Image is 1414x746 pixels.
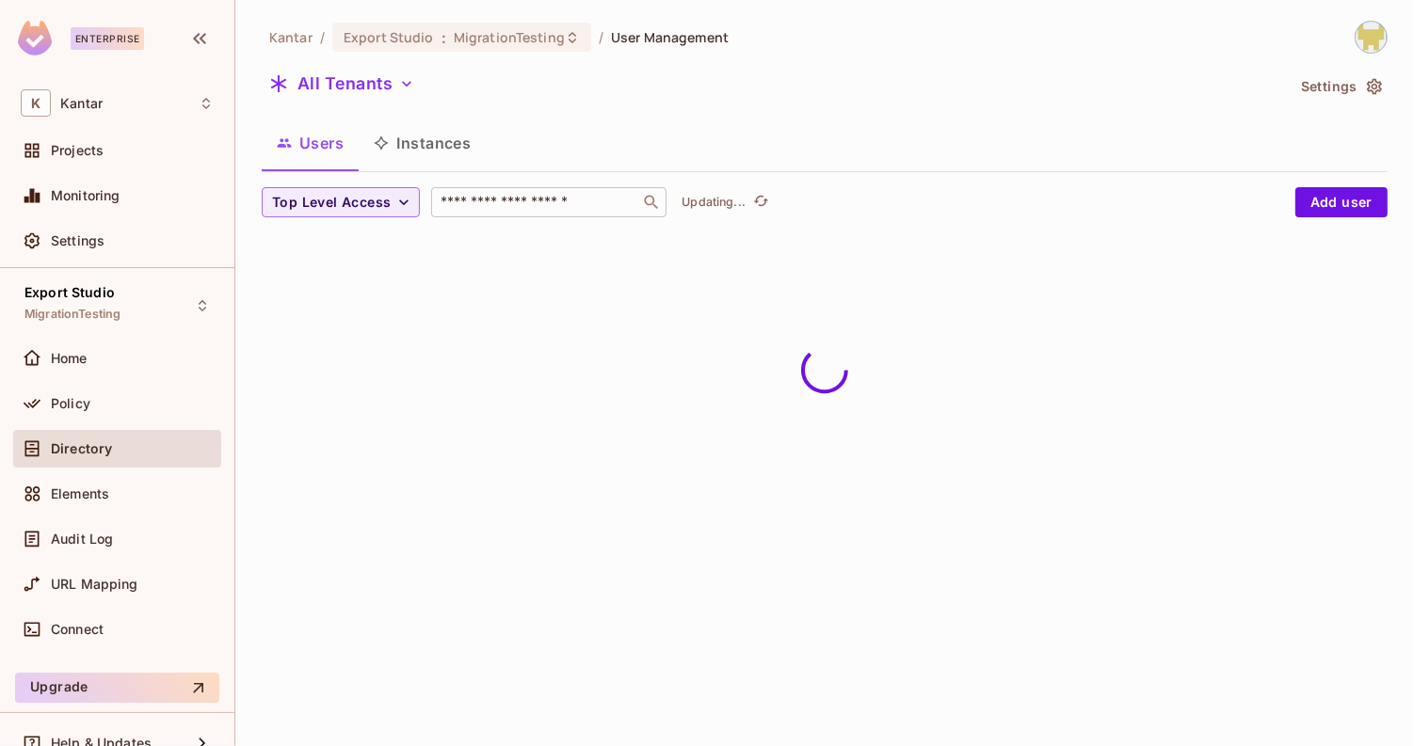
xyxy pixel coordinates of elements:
div: Enterprise [71,27,144,50]
li: / [320,28,325,46]
button: Instances [359,119,486,167]
button: Add user [1295,187,1388,217]
span: the active workspace [269,28,313,46]
span: Workspace: Kantar [60,96,103,111]
span: Click to refresh data [746,191,772,214]
span: Directory [51,441,112,456]
button: Upgrade [15,673,219,703]
span: MigrationTesting [454,28,565,46]
span: Monitoring [51,188,121,203]
span: Audit Log [51,532,113,547]
span: Policy [51,396,90,411]
span: Export Studio [24,285,115,300]
p: Updating... [682,195,746,210]
span: Connect [51,622,104,637]
img: SReyMgAAAABJRU5ErkJggg== [18,21,52,56]
span: : [441,30,447,45]
button: Top Level Access [262,187,420,217]
span: URL Mapping [51,577,138,592]
span: Elements [51,486,109,501]
span: MigrationTesting [24,307,121,322]
button: All Tenants [262,69,422,99]
span: Projects [51,143,104,158]
button: Settings [1293,71,1388,102]
button: Users [262,119,359,167]
span: User Management [611,28,729,46]
button: refresh [749,191,772,214]
span: Settings [51,233,104,248]
span: Export Studio [344,28,434,46]
img: Girishankar.VP@kantar.com [1356,22,1387,53]
li: / [599,28,603,46]
span: K [21,89,51,117]
span: refresh [753,193,769,212]
span: Top Level Access [272,191,391,214]
span: Home [51,351,88,366]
